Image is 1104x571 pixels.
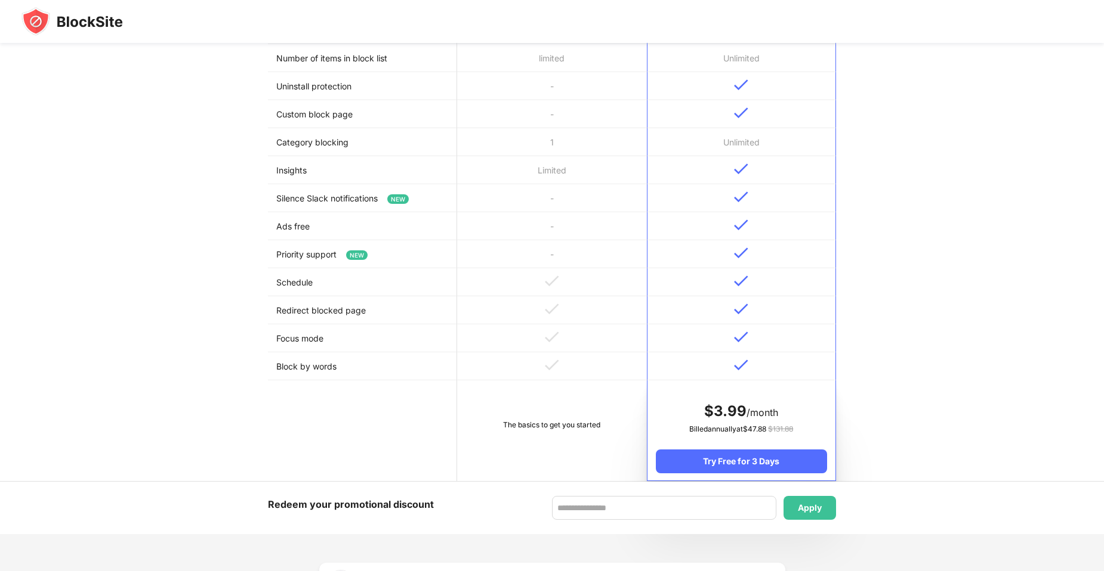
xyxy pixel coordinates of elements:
td: Insights [268,156,457,184]
img: v-grey.svg [545,275,559,287]
td: Schedule [268,268,457,296]
td: Unlimited [647,128,836,156]
td: - [457,100,646,128]
span: NEW [346,250,368,260]
div: Billed annually at $ 47.88 [656,423,827,435]
td: Ads free [268,212,457,240]
td: Custom block page [268,100,457,128]
img: v-blue.svg [734,191,748,203]
td: Priority support [268,240,457,268]
img: v-grey.svg [545,303,559,315]
td: 1 [457,128,646,156]
td: Block by words [268,352,457,380]
img: v-blue.svg [734,219,748,231]
div: The basics to get you started [465,419,638,431]
span: $ 3.99 [704,402,747,420]
img: v-blue.svg [734,79,748,91]
img: v-blue.svg [734,331,748,343]
td: - [457,72,646,100]
img: v-grey.svg [545,331,559,343]
td: Silence Slack notifications [268,184,457,212]
td: Redirect blocked page [268,296,457,324]
td: Category blocking [268,128,457,156]
td: limited [457,44,646,72]
div: Redeem your promotional discount [268,496,434,513]
td: Focus mode [268,324,457,352]
span: $ 131.88 [768,424,793,433]
td: Unlimited [647,44,836,72]
img: blocksite-icon-black.svg [21,7,123,36]
img: v-blue.svg [734,107,748,119]
div: /month [656,402,827,421]
img: v-blue.svg [734,359,748,371]
div: Try Free for 3 Days [656,449,827,473]
td: Uninstall protection [268,72,457,100]
img: v-blue.svg [734,163,748,175]
div: Apply [798,503,822,513]
td: - [457,240,646,268]
td: - [457,212,646,240]
td: Limited [457,156,646,184]
td: Number of items in block list [268,44,457,72]
td: - [457,184,646,212]
img: v-blue.svg [734,303,748,315]
img: v-grey.svg [545,359,559,371]
img: v-blue.svg [734,275,748,287]
img: v-blue.svg [734,247,748,259]
span: NEW [387,194,409,204]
